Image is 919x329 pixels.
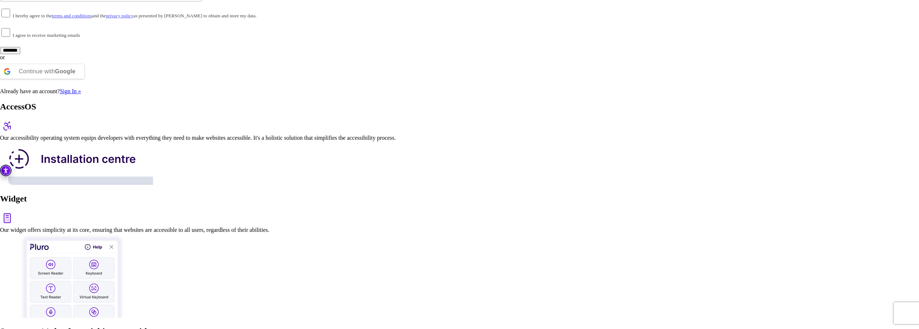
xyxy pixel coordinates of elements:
a: privacy policy [106,13,133,18]
small: I agree to receive marketing emails [13,33,80,38]
a: terms and conditions [52,13,92,18]
small: I hereby agree to the and the as presented by [PERSON_NAME] to obtain and store my data. [13,13,257,18]
a: Sign In » [60,88,81,94]
input: I hereby agree to theterms and conditionsand theprivacy policyas presented by [PERSON_NAME] to ob... [1,9,10,17]
input: I agree to receive marketing emails [1,28,10,37]
b: Google [55,68,75,74]
div: Continue with [19,64,75,79]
